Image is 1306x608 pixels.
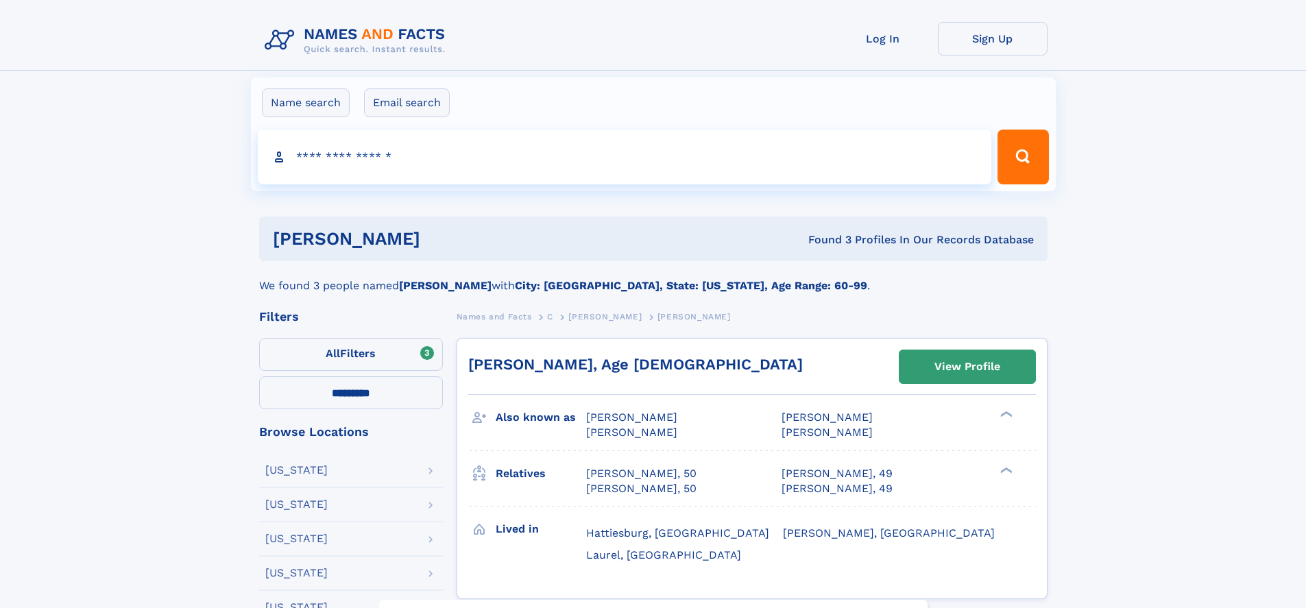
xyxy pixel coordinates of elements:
[262,88,350,117] label: Name search
[586,426,677,439] span: [PERSON_NAME]
[657,312,731,321] span: [PERSON_NAME]
[782,411,873,424] span: [PERSON_NAME]
[259,426,443,438] div: Browse Locations
[547,308,553,325] a: C
[259,338,443,371] label: Filters
[273,230,614,247] h1: [PERSON_NAME]
[265,499,328,510] div: [US_STATE]
[259,311,443,323] div: Filters
[782,481,893,496] a: [PERSON_NAME], 49
[614,232,1034,247] div: Found 3 Profiles In Our Records Database
[265,533,328,544] div: [US_STATE]
[258,130,992,184] input: search input
[586,526,769,539] span: Hattiesburg, [GEOGRAPHIC_DATA]
[586,466,697,481] a: [PERSON_NAME], 50
[399,279,492,292] b: [PERSON_NAME]
[259,261,1048,294] div: We found 3 people named with .
[364,88,450,117] label: Email search
[938,22,1048,56] a: Sign Up
[568,308,642,325] a: [PERSON_NAME]
[586,548,741,561] span: Laurel, [GEOGRAPHIC_DATA]
[468,356,803,373] a: [PERSON_NAME], Age [DEMOGRAPHIC_DATA]
[496,462,586,485] h3: Relatives
[934,351,1000,382] div: View Profile
[899,350,1035,383] a: View Profile
[496,518,586,541] h3: Lived in
[997,465,1013,474] div: ❯
[586,411,677,424] span: [PERSON_NAME]
[457,308,532,325] a: Names and Facts
[782,466,893,481] a: [PERSON_NAME], 49
[547,312,553,321] span: C
[586,481,697,496] a: [PERSON_NAME], 50
[828,22,938,56] a: Log In
[496,406,586,429] h3: Also known as
[265,568,328,579] div: [US_STATE]
[997,410,1013,419] div: ❯
[265,465,328,476] div: [US_STATE]
[326,347,340,360] span: All
[782,426,873,439] span: [PERSON_NAME]
[515,279,867,292] b: City: [GEOGRAPHIC_DATA], State: [US_STATE], Age Range: 60-99
[568,312,642,321] span: [PERSON_NAME]
[997,130,1048,184] button: Search Button
[783,526,995,539] span: [PERSON_NAME], [GEOGRAPHIC_DATA]
[259,22,457,59] img: Logo Names and Facts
